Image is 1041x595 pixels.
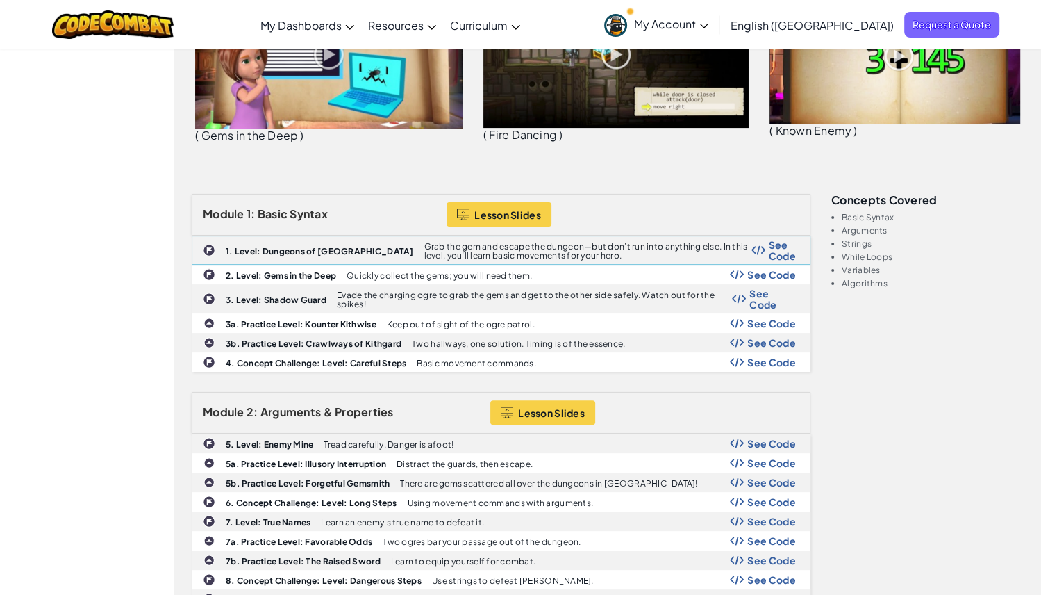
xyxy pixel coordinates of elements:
span: ( [769,123,773,138]
a: Curriculum [443,6,527,44]
b: 5a. Practice Level: Illusory Interruption [226,459,386,469]
span: See Code [747,438,796,449]
p: Quickly collect the gems; you will need them. [347,271,532,280]
span: Arguments & Properties [260,405,394,419]
a: 3b. Practice Level: Crawlways of Kithgard Two hallways, one solution. Timing is of the essence. S... [192,333,810,352]
a: 7. Level: True Names Learn an enemy's true name to defeat it. Show Code Logo See Code [192,512,810,531]
img: IconChallengeLevel.svg [203,573,215,586]
span: My Account [634,17,708,31]
li: Variables [842,266,1024,275]
a: 8. Concept Challenge: Level: Dangerous Steps Use strings to defeat [PERSON_NAME]. Show Code Logo ... [192,570,810,589]
img: Show Code Logo [730,516,744,526]
b: 7b. Practice Level: The Raised Sword [226,556,381,567]
p: Grab the gem and escape the dungeon—but don’t run into anything else. In this level, you’ll learn... [424,242,751,260]
span: See Code [747,555,796,566]
span: Lesson Slides [474,209,541,220]
span: 1: [247,206,256,221]
img: Show Code Logo [730,497,744,507]
b: 8. Concept Challenge: Level: Dangerous Steps [226,576,422,586]
span: See Code [747,337,796,348]
a: 3a. Practice Level: Kounter Kithwise Keep out of sight of the ogre patrol. Show Code Logo See Code [192,313,810,333]
p: Learn to equip yourself for combat. [391,557,535,566]
a: 5b. Practice Level: Forgetful Gemsmith There are gems scattered all over the dungeons in [GEOGRAP... [192,473,810,492]
p: Two hallways, one solution. Timing is of the essence. [412,339,625,348]
img: IconPracticeLevel.svg [203,555,215,566]
a: My Dashboards [253,6,361,44]
button: Lesson Slides [447,202,551,227]
span: ) [300,128,303,142]
span: English ([GEOGRAPHIC_DATA]) [731,18,894,33]
button: Lesson Slides [490,400,595,425]
img: IconPracticeLevel.svg [203,477,215,488]
span: Known Enemy [776,123,852,138]
p: Evade the charging ogre to grab the gems and get to the other side safely. Watch out for the spikes! [337,291,732,309]
a: 5. Level: Enemy Mine Tread carefully. Danger is afoot! Show Code Logo See Code [192,434,810,453]
p: Basic movement commands. [417,359,535,368]
a: 5a. Practice Level: Illusory Interruption Distract the guards, then escape. Show Code Logo See Code [192,453,810,473]
b: 3. Level: Shadow Guard [226,295,326,305]
img: Show Code Logo [730,478,744,487]
span: ) [853,123,857,138]
span: See Code [747,357,796,368]
p: Keep out of sight of the ogre patrol. [387,320,535,329]
img: Show Code Logo [730,555,744,565]
span: See Code [747,269,796,280]
li: Algorithms [842,279,1024,288]
p: Tread carefully. Danger is afoot! [324,440,453,449]
li: Basic Syntax [842,213,1024,222]
a: 7b. Practice Level: The Raised Sword Learn to equip yourself for combat. Show Code Logo See Code [192,551,810,570]
a: 6. Concept Challenge: Level: Long Steps Using movement commands with arguments. Show Code Logo Se... [192,492,810,512]
span: ( [195,128,199,142]
p: Learn an enemy's true name to defeat it. [321,518,484,527]
img: IconChallengeLevel.svg [203,515,215,528]
img: IconPracticeLevel.svg [203,318,215,329]
img: IconChallengeLevel.svg [203,496,215,508]
span: ( [483,127,487,142]
a: 3. Level: Shadow Guard Evade the charging ogre to grab the gems and get to the other side safely.... [192,284,810,313]
b: 2. Level: Gems in the Deep [226,270,336,281]
img: IconPracticeLevel.svg [203,337,215,348]
p: Distract the guards, then escape. [397,459,533,468]
span: See Code [747,477,796,488]
img: IconPracticeLevel.svg [203,457,215,468]
b: 5. Level: Enemy Mine [226,439,313,450]
img: Show Code Logo [732,294,746,304]
img: Show Code Logo [730,458,744,468]
img: IconChallengeLevel.svg [203,293,215,305]
b: 3a. Practice Level: Kounter Kithwise [226,319,376,329]
a: Request a Quote [904,12,999,38]
img: Show Code Logo [751,245,765,255]
span: Module [203,405,244,419]
p: Use strings to defeat [PERSON_NAME]. [432,576,594,585]
img: CodeCombat logo [52,10,174,39]
span: ) [559,127,563,142]
a: Resources [361,6,443,44]
span: See Code [747,496,796,507]
img: IconPracticeLevel.svg [203,535,215,546]
b: 7a. Practice Level: Favorable Odds [226,537,372,547]
a: My Account [597,3,715,47]
li: While Loops [842,252,1024,261]
span: 2: [247,405,258,419]
a: 1. Level: Dungeons of [GEOGRAPHIC_DATA] Grab the gem and escape the dungeon—but don’t run into an... [192,236,810,265]
span: See Code [747,574,796,585]
span: Gems in the Deep [201,128,298,142]
img: Show Code Logo [730,357,744,367]
span: Resources [368,18,424,33]
a: English ([GEOGRAPHIC_DATA]) [724,6,901,44]
b: 5b. Practice Level: Forgetful Gemsmith [226,478,390,489]
span: Basic Syntax [258,206,328,221]
img: IconChallengeLevel.svg [203,437,215,450]
h3: Concepts covered [831,194,1024,206]
span: Fire Dancing [489,127,557,142]
b: 6. Concept Challenge: Level: Long Steps [226,498,397,508]
span: See Code [749,288,796,310]
img: Show Code Logo [730,575,744,585]
img: IconChallengeLevel.svg [203,356,215,368]
img: Show Code Logo [730,318,744,328]
p: Two ogres bar your passage out of the dungeon. [383,537,581,546]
